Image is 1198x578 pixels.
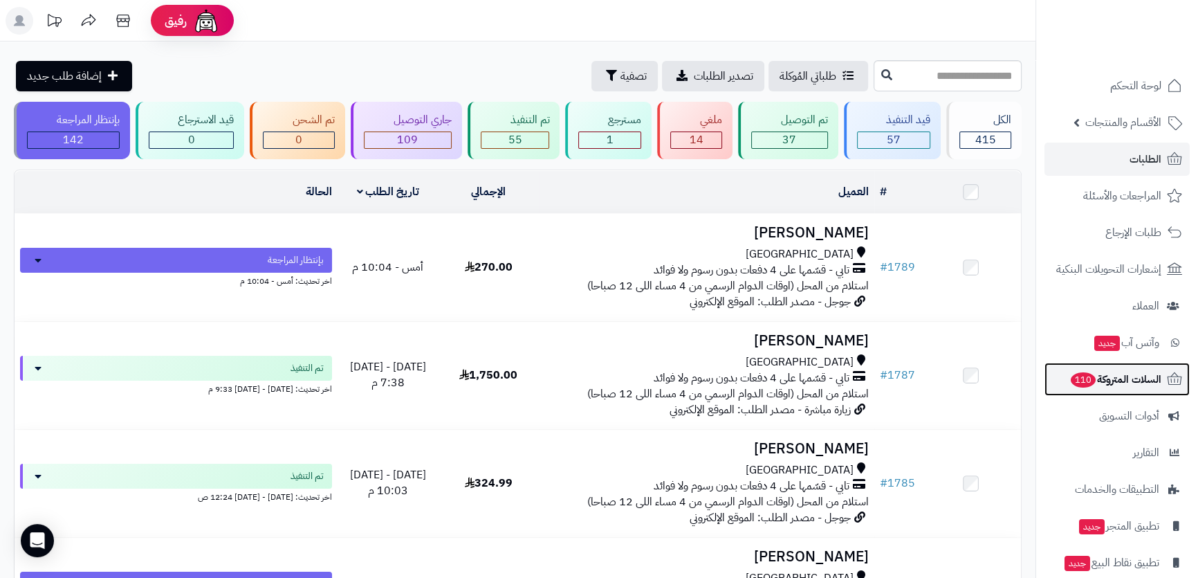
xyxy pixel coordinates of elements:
div: قيد الاسترجاع [149,112,234,128]
span: جوجل - مصدر الطلب: الموقع الإلكتروني [690,509,851,526]
div: 37 [752,132,827,148]
span: العملاء [1132,296,1159,316]
span: تابي - قسّمها على 4 دفعات بدون رسوم ولا فوائد [654,262,849,278]
span: تطبيق المتجر [1078,516,1159,536]
span: السلات المتروكة [1069,370,1161,389]
span: تابي - قسّمها على 4 دفعات بدون رسوم ولا فوائد [654,370,849,386]
a: تحديثات المنصة [37,7,71,38]
div: اخر تحديث: [DATE] - [DATE] 12:24 ص [20,489,332,503]
span: 110 [1071,372,1096,388]
button: تصفية [591,61,658,91]
span: تصفية [620,68,647,84]
h3: [PERSON_NAME] [544,225,869,241]
a: الطلبات [1044,143,1190,176]
span: رفيق [165,12,187,29]
span: إضافة طلب جديد [27,68,102,84]
div: 1 [579,132,641,148]
span: لوحة التحكم [1110,76,1161,96]
span: 0 [188,132,195,148]
a: الحالة [306,183,332,200]
a: المراجعات والأسئلة [1044,179,1190,213]
a: تم التنفيذ 55 [465,102,563,159]
a: لوحة التحكم [1044,69,1190,102]
span: 142 [63,132,84,148]
span: [GEOGRAPHIC_DATA] [746,462,854,478]
a: بإنتظار المراجعة 142 [11,102,133,159]
span: [DATE] - [DATE] 10:03 م [350,467,426,499]
div: تم التوصيل [751,112,828,128]
span: 37 [782,132,796,148]
a: تصدير الطلبات [662,61,764,91]
a: التقارير [1044,436,1190,469]
div: 142 [28,132,119,148]
span: [GEOGRAPHIC_DATA] [746,354,854,370]
span: 14 [690,132,703,148]
h3: [PERSON_NAME] [544,441,869,457]
span: أدوات التسويق [1099,406,1159,426]
a: قيد التنفيذ 57 [841,102,944,159]
a: وآتس آبجديد [1044,326,1190,359]
span: 57 [887,132,901,148]
span: 1 [607,132,614,148]
span: بإنتظار المراجعة [268,253,324,267]
a: تطبيق المتجرجديد [1044,509,1190,543]
div: جاري التوصيل [364,112,452,128]
span: جديد [1079,519,1105,534]
span: استلام من المحل (اوقات الدوام الرسمي من 4 مساء اللى 12 صباحا) [587,494,869,510]
span: 415 [975,132,996,148]
span: 0 [295,132,302,148]
span: # [880,367,887,383]
div: ملغي [670,112,722,128]
a: #1789 [880,259,915,276]
span: طلباتي المُوكلة [780,68,836,84]
div: تم الشحن [263,112,335,128]
span: طلبات الإرجاع [1105,223,1161,242]
a: #1785 [880,475,915,491]
div: بإنتظار المراجعة [27,112,120,128]
a: التطبيقات والخدمات [1044,473,1190,506]
span: 109 [397,132,418,148]
a: إشعارات التحويلات البنكية [1044,253,1190,286]
div: 57 [858,132,930,148]
a: السلات المتروكة110 [1044,363,1190,396]
img: ai-face.png [192,7,220,35]
span: [DATE] - [DATE] 7:38 م [350,359,426,391]
span: تطبيق نقاط البيع [1063,553,1159,572]
span: تم التنفيذ [291,361,324,375]
span: 270.00 [465,259,513,276]
a: قيد الاسترجاع 0 [133,102,248,159]
span: 55 [508,132,522,148]
a: طلباتي المُوكلة [768,61,868,91]
div: اخر تحديث: [DATE] - [DATE] 9:33 م [20,381,332,395]
a: تم الشحن 0 [247,102,348,159]
a: تم التوصيل 37 [735,102,841,159]
div: Open Intercom Messenger [21,524,54,557]
span: التطبيقات والخدمات [1075,480,1159,499]
span: استلام من المحل (اوقات الدوام الرسمي من 4 مساء اللى 12 صباحا) [587,278,869,294]
span: 324.99 [465,475,513,491]
a: مسترجع 1 [562,102,654,159]
span: جوجل - مصدر الطلب: الموقع الإلكتروني [690,293,851,310]
div: 109 [365,132,451,148]
span: # [880,259,887,276]
span: المراجعات والأسئلة [1083,186,1161,206]
h3: [PERSON_NAME] [544,333,869,349]
div: الكل [959,112,1011,128]
div: 0 [264,132,334,148]
span: أمس - 10:04 م [352,259,423,276]
span: جديد [1065,556,1090,571]
div: مسترجع [578,112,641,128]
span: جديد [1094,336,1120,351]
span: 1,750.00 [459,367,517,383]
div: اخر تحديث: أمس - 10:04 م [20,273,332,287]
a: أدوات التسويق [1044,399,1190,433]
span: تم التنفيذ [291,469,324,483]
a: الإجمالي [471,183,506,200]
span: الطلبات [1130,150,1161,169]
span: إشعارات التحويلات البنكية [1056,260,1161,279]
a: #1787 [880,367,915,383]
a: # [880,183,887,200]
span: وآتس آب [1093,333,1159,352]
a: إضافة طلب جديد [16,61,132,91]
span: تابي - قسّمها على 4 دفعات بدون رسوم ولا فوائد [654,478,849,494]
